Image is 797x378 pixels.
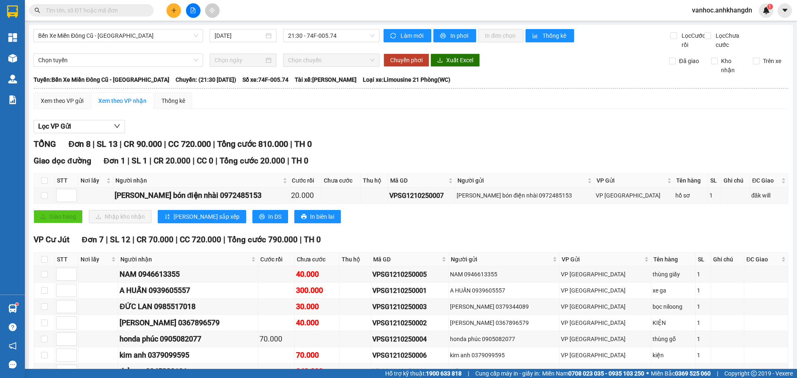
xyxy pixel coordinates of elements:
span: Lọc Chưa cước [712,31,755,49]
span: | [223,235,225,244]
strong: 1900 633 818 [426,370,462,377]
div: thảo sp 0945389191 [120,366,256,377]
span: Tổng cước 790.000 [227,235,298,244]
span: printer [259,214,265,220]
button: downloadXuất Excel [430,54,480,67]
span: Mã GD [373,255,440,264]
div: 6 [697,367,709,376]
span: Bến Xe Miền Đông Cũ - Đắk Nông [38,29,198,42]
span: | [193,156,195,166]
span: aim [209,7,215,13]
span: Kho nhận [718,56,747,75]
span: | [149,156,152,166]
div: thùng gỗ [653,334,694,344]
div: thảo sp 0945389191 [450,367,558,376]
td: VPSG1210250007 [388,188,455,204]
div: A HUẤN 0939605557 [450,286,558,295]
div: honda phúc 0905082077 [450,334,558,344]
div: 240.000 [296,366,338,377]
img: warehouse-icon [8,54,17,63]
div: KIỆN [653,318,694,327]
span: Hỗ trợ kỹ thuật: [385,369,462,378]
span: 1 [768,4,771,10]
span: [PERSON_NAME] sắp xếp [174,212,240,221]
td: VP Sài Gòn [560,315,651,331]
span: VP Cư Jút [34,235,69,244]
span: | [176,235,178,244]
th: Ghi chú [711,253,744,266]
div: VPSG1210250001 [372,285,447,296]
div: kiện [653,351,694,360]
span: | [290,139,292,149]
div: 1 [697,286,709,295]
span: down [114,123,120,129]
div: VP [GEOGRAPHIC_DATA] [561,351,650,360]
span: Nơi lấy [81,176,105,185]
span: Chuyến: (21:30 [DATE]) [176,75,236,84]
div: 20.000 [291,190,320,201]
span: In biên lai [310,212,334,221]
span: | [213,139,215,149]
span: | [215,156,218,166]
span: Mã GD [390,176,447,185]
span: | [93,139,95,149]
button: aim [205,3,220,18]
img: icon-new-feature [763,7,770,14]
input: Chọn ngày [215,56,264,65]
span: printer [440,33,447,39]
th: Tên hàng [651,253,696,266]
span: CR 20.000 [154,156,191,166]
div: VPSG1210250006 [372,350,447,361]
button: plus [166,3,181,18]
span: Xuất Excel [446,56,473,65]
span: VP Gửi [562,255,643,264]
span: sort-ascending [164,214,170,220]
span: ĐC Giao [746,255,780,264]
span: Tổng cước 20.000 [220,156,285,166]
span: VP Gửi [597,176,665,185]
div: bọc niloong [653,302,694,311]
span: caret-down [781,7,789,14]
span: Số xe: 74F-005.74 [242,75,288,84]
th: Thu hộ [361,174,388,188]
td: VP Sài Gòn [560,283,651,299]
div: 1 [709,191,720,200]
span: | [106,235,108,244]
img: warehouse-icon [8,75,17,83]
div: VP [GEOGRAPHIC_DATA] [596,191,672,200]
span: Thống kê [543,31,567,40]
div: NAM 0946613355 [120,268,256,280]
span: TH 0 [304,235,321,244]
td: VP Sài Gòn [560,331,651,347]
button: caret-down [777,3,792,18]
span: Chọn tuyến [38,54,198,66]
span: In DS [268,212,281,221]
div: [PERSON_NAME] 0367896579 [450,318,558,327]
sup: 1 [767,4,773,10]
td: VP Sài Gòn [560,347,651,363]
div: 40.000 [296,317,338,329]
span: | [287,156,289,166]
span: CC 720.000 [180,235,221,244]
span: Đã giao [676,56,702,66]
div: VPSG1210250007 [389,190,454,201]
div: xe ga [653,286,694,295]
input: 12/10/2025 [215,31,264,40]
div: 70.000 [296,349,338,361]
button: sort-ascending[PERSON_NAME] sắp xếp [158,210,246,223]
button: Lọc VP Gửi [34,120,125,133]
div: VP [GEOGRAPHIC_DATA] [561,286,650,295]
span: Nơi lấy [81,255,110,264]
div: 300.000 [296,285,338,296]
div: VP [GEOGRAPHIC_DATA] [561,270,650,279]
img: logo-vxr [7,5,18,18]
button: downloadNhập kho nhận [89,210,152,223]
div: [PERSON_NAME] bón điện nhài 0972485153 [115,190,288,201]
div: thùng giấy [653,270,694,279]
td: VPSG1210250003 [371,299,449,315]
span: 21:30 - 74F-005.74 [288,29,374,42]
span: Lọc VP Gửi [38,121,71,132]
span: plus [171,7,177,13]
th: Ghi chú [721,174,750,188]
span: | [120,139,122,149]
